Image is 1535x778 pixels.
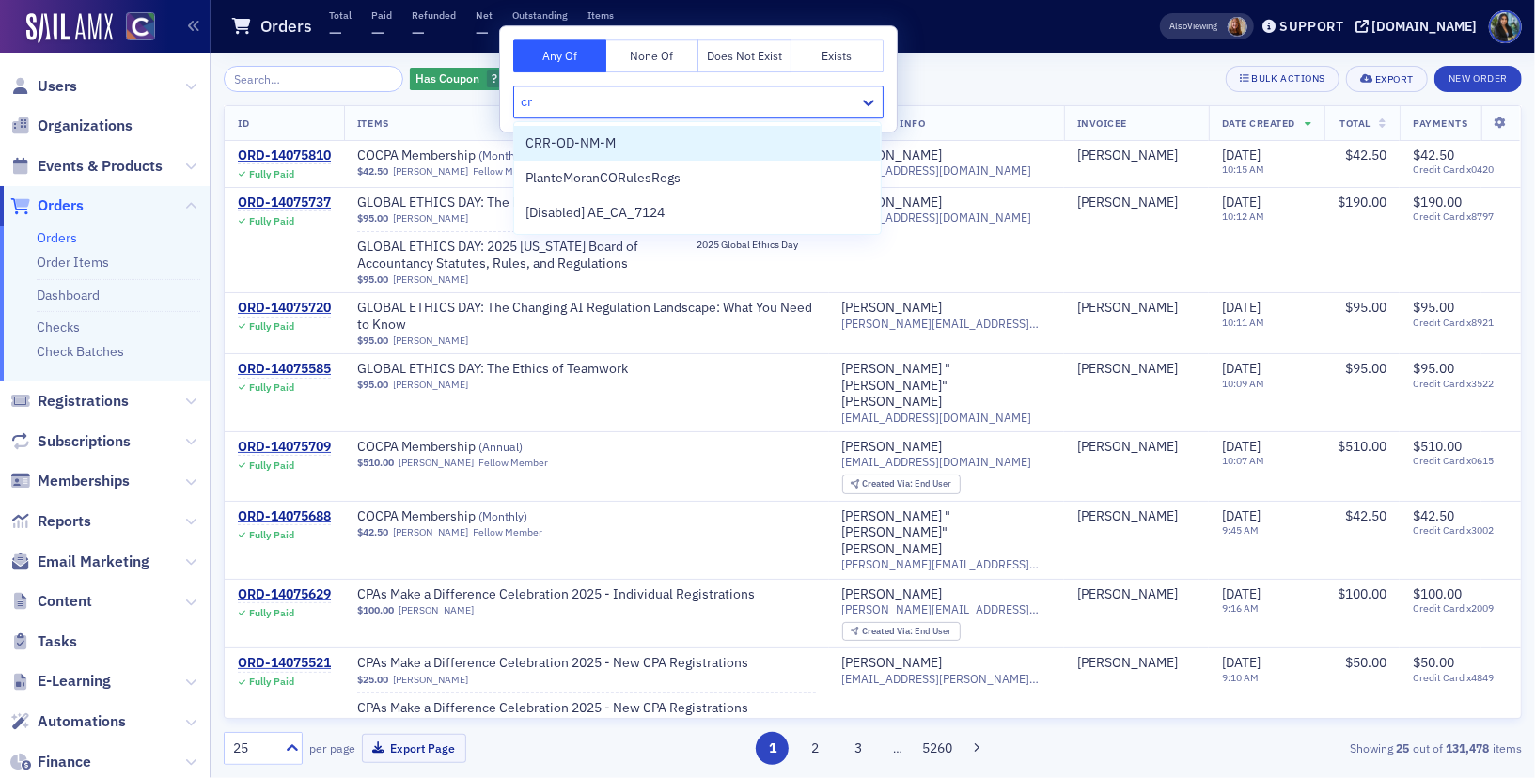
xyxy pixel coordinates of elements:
[249,529,294,541] div: Fully Paid
[1077,148,1178,164] div: [PERSON_NAME]
[697,239,816,251] span: 2025 Global Ethics Day
[1413,194,1462,210] span: $190.00
[357,508,594,525] a: COCPA Membership (Monthly)
[476,22,489,43] span: —
[38,116,133,136] span: Organizations
[238,508,331,525] a: ORD-14075688
[224,66,403,92] input: Search…
[1222,654,1261,671] span: [DATE]
[238,586,331,603] a: ORD-14075629
[842,602,1051,616] span: [PERSON_NAME][EMAIL_ADDRESS][PERSON_NAME][DOMAIN_NAME]
[393,674,468,686] a: [PERSON_NAME]
[393,526,468,538] a: [PERSON_NAME]
[862,625,915,637] span: Created Via :
[1222,585,1261,602] span: [DATE]
[842,148,943,164] a: [PERSON_NAME]
[842,210,1032,225] span: [EMAIL_ADDRESS][DOMAIN_NAME]
[357,335,388,347] span: $95.00
[357,273,388,286] span: $95.00
[1413,317,1508,329] span: Credit Card x8921
[238,148,331,164] a: ORD-14075810
[238,194,331,211] div: ORD-14075737
[10,76,77,97] a: Users
[606,39,699,72] button: None Of
[478,148,527,163] span: ( Monthly )
[1345,654,1386,671] span: $50.00
[393,165,468,178] a: [PERSON_NAME]
[1434,66,1522,92] button: New Order
[862,477,915,490] span: Created Via :
[1345,299,1386,316] span: $95.00
[842,557,1051,571] span: [PERSON_NAME][EMAIL_ADDRESS][DOMAIN_NAME]
[1228,17,1247,37] span: Sheila Duggan
[479,457,549,469] div: Fellow Member
[1077,439,1178,456] a: [PERSON_NAME]
[357,674,388,686] span: $25.00
[10,671,111,692] a: E-Learning
[1222,671,1259,684] time: 9:10 AM
[1170,20,1188,32] div: Also
[1222,194,1261,210] span: [DATE]
[399,604,474,616] a: [PERSON_NAME]
[1413,672,1508,684] span: Credit Card x4849
[476,8,493,22] p: Net
[38,431,131,452] span: Subscriptions
[393,335,468,347] a: [PERSON_NAME]
[238,300,331,317] div: ORD-14075720
[357,212,388,225] span: $95.00
[38,76,77,97] span: Users
[38,391,129,412] span: Registrations
[842,655,943,672] a: [PERSON_NAME]
[357,604,394,616] span: $100.00
[1170,20,1218,33] span: Viewing
[885,739,911,756] span: …
[842,439,943,456] div: [PERSON_NAME]
[37,254,109,271] a: Order Items
[357,148,594,164] span: COCPA Membership
[1077,300,1196,317] span: Anna Ewing
[113,12,155,44] a: View Homepage
[1489,10,1522,43] span: Profile
[357,194,628,211] a: GLOBAL ETHICS DAY: The Ethics of Teamwork
[1077,655,1196,672] span: Ashley Slade
[357,361,628,378] span: GLOBAL ETHICS DAY: The Ethics of Teamwork
[862,627,951,637] div: End User
[10,116,133,136] a: Organizations
[238,439,331,456] a: ORD-14075709
[513,39,606,72] button: Any Of
[1355,20,1484,33] button: [DOMAIN_NAME]
[1279,18,1344,35] div: Support
[393,379,468,391] a: [PERSON_NAME]
[1222,507,1261,524] span: [DATE]
[357,655,748,672] a: CPAs Make a Difference Celebration 2025 - New CPA Registrations
[478,508,527,523] span: ( Monthly )
[399,457,474,469] a: [PERSON_NAME]
[357,508,594,525] span: COCPA Membership
[10,156,163,177] a: Events & Products
[393,273,468,286] a: [PERSON_NAME]
[1222,147,1261,163] span: [DATE]
[1222,523,1259,537] time: 9:45 AM
[249,381,294,394] div: Fully Paid
[1222,454,1264,467] time: 10:07 AM
[357,239,697,272] a: GLOBAL ETHICS DAY: 2025 [US_STATE] Board of Accountancy Statutes, Rules, and Regulations
[587,8,614,22] p: Items
[1413,654,1454,671] span: $50.00
[38,752,91,772] span: Finance
[1372,18,1478,35] div: [DOMAIN_NAME]
[842,508,1051,558] a: [PERSON_NAME] "[PERSON_NAME]" [PERSON_NAME]
[357,700,748,717] a: CPAs Make a Difference Celebration 2025 - New CPA Registrations
[842,163,1032,178] span: [EMAIL_ADDRESS][DOMAIN_NAME]
[38,195,84,216] span: Orders
[842,411,1032,425] span: [EMAIL_ADDRESS][DOMAIN_NAME]
[37,229,77,246] a: Orders
[37,343,124,360] a: Check Batches
[362,734,466,763] button: Export Page
[357,117,389,130] span: Items
[357,439,594,456] span: COCPA Membership
[842,475,961,494] div: Created Via: End User
[1222,299,1261,316] span: [DATE]
[10,471,130,491] a: Memberships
